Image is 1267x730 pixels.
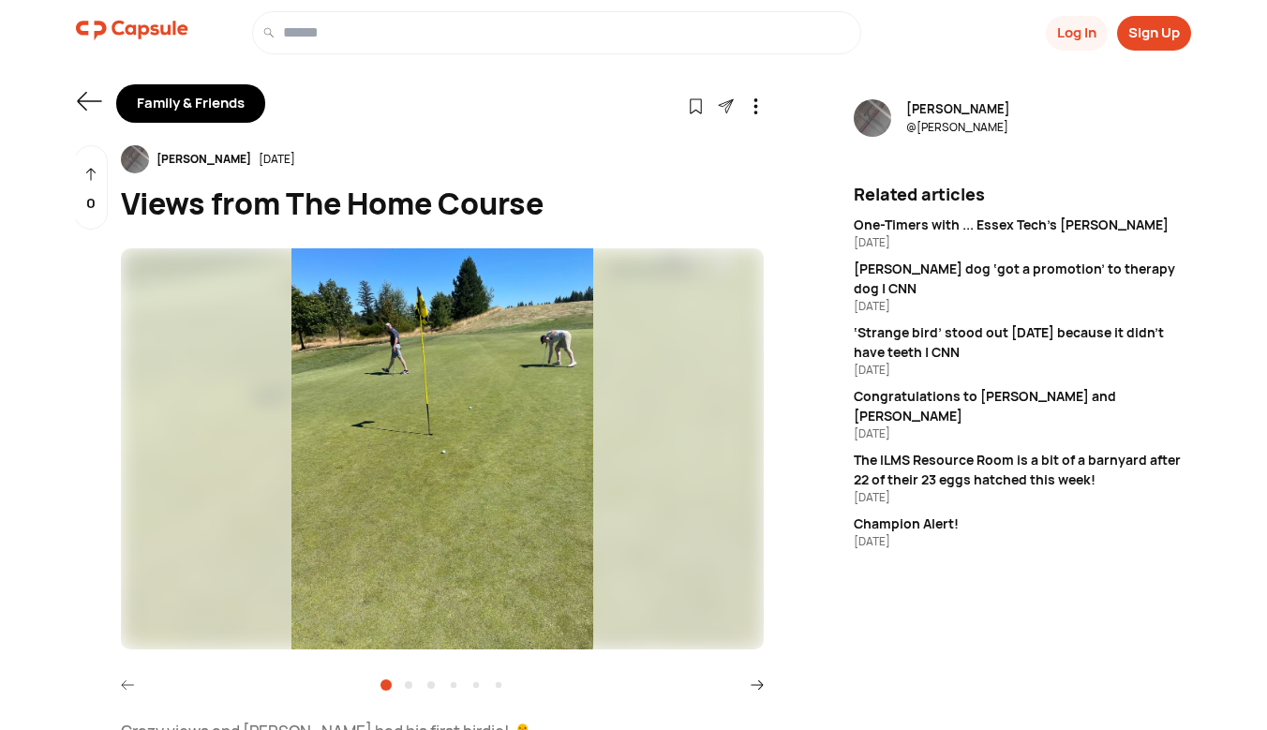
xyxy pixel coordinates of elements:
img: resizeImage [121,248,764,649]
div: ‘Strange bird’ stood out [DATE] because it didn’t have teeth | CNN [854,322,1191,362]
img: logo [76,11,188,49]
div: [DATE] [854,362,1191,379]
div: Champion Alert! [854,514,1191,533]
span: [PERSON_NAME] [906,100,1010,119]
div: [PERSON_NAME] [149,151,259,168]
span: @ [PERSON_NAME] [906,119,1010,136]
button: Log In [1046,16,1108,51]
div: Views from The Home Course [121,181,764,226]
img: resizeImage [121,145,149,183]
a: logo [76,11,188,54]
div: [DATE] [259,151,295,168]
div: [PERSON_NAME] dog ‘got a promotion’ to therapy dog | CNN [854,259,1191,298]
div: [DATE] [854,298,1191,315]
div: [DATE] [854,489,1191,506]
div: The ILMS Resource Room is a bit of a barnyard after 22 of their 23 eggs hatched this week! [854,450,1191,489]
div: Related articles [854,182,1191,207]
div: [DATE] [854,533,1191,550]
p: 0 [86,193,96,215]
img: resizeImage [854,99,891,149]
div: One-Timers with ... Essex Tech's [PERSON_NAME] [854,215,1191,234]
div: Congratulations to [PERSON_NAME] and [PERSON_NAME] [854,386,1191,425]
div: Family & Friends [116,84,265,123]
div: [DATE] [854,425,1191,442]
div: [DATE] [854,234,1191,251]
button: Sign Up [1117,16,1191,51]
